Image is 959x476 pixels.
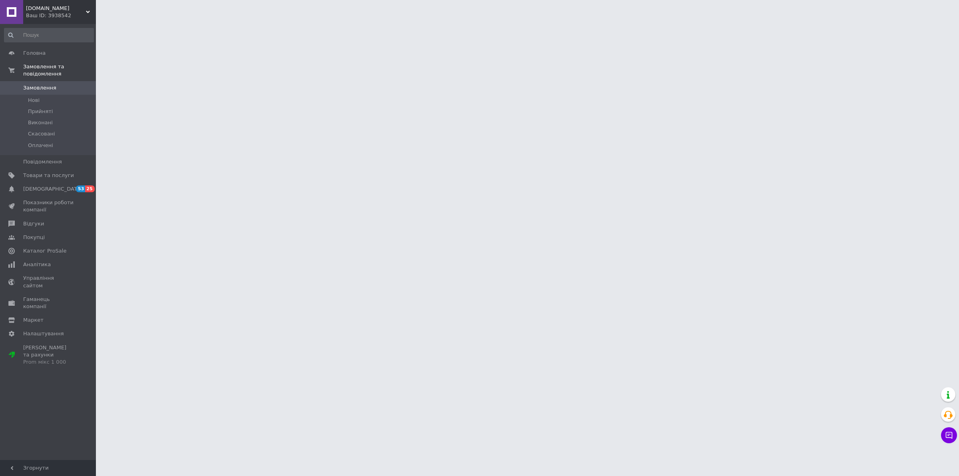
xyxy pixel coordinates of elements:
[23,84,56,92] span: Замовлення
[23,172,74,179] span: Товари та послуги
[23,158,62,165] span: Повідомлення
[28,142,53,149] span: Оплачені
[23,234,45,241] span: Покупці
[23,199,74,213] span: Показники роботи компанії
[26,12,96,19] div: Ваш ID: 3938542
[26,5,86,12] span: rgp.apple.ua
[23,220,44,227] span: Відгуки
[28,108,53,115] span: Прийняті
[28,97,40,104] span: Нові
[23,247,66,255] span: Каталог ProSale
[76,185,85,192] span: 53
[941,427,957,443] button: Чат з покупцем
[23,261,51,268] span: Аналітика
[23,63,96,78] span: Замовлення та повідомлення
[23,330,64,337] span: Налаштування
[28,130,55,137] span: Скасовані
[28,119,53,126] span: Виконані
[23,358,74,366] div: Prom мікс 1 000
[23,50,46,57] span: Головна
[23,344,74,366] span: [PERSON_NAME] та рахунки
[23,317,44,324] span: Маркет
[23,185,82,193] span: [DEMOGRAPHIC_DATA]
[85,185,94,192] span: 25
[23,296,74,310] span: Гаманець компанії
[4,28,94,42] input: Пошук
[23,275,74,289] span: Управління сайтом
